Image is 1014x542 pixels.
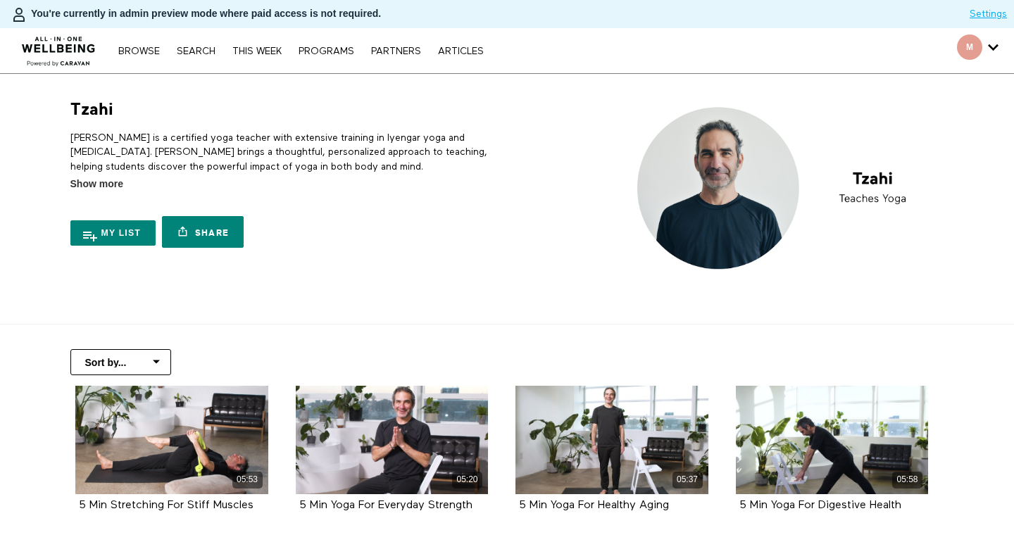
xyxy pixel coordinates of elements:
a: Share [162,216,244,248]
a: 5 Min Yoga For Digestive Health 05:58 [736,386,929,494]
a: 5 Min Yoga For Digestive Health [739,500,901,510]
img: Tzahi [625,99,944,278]
a: THIS WEEK [225,46,289,56]
img: CARAVAN [16,26,101,68]
a: PARTNERS [364,46,428,56]
a: PROGRAMS [292,46,361,56]
nav: Primary [111,44,490,58]
h1: Tzahi [70,99,113,120]
a: 5 Min Yoga For Healthy Aging [519,500,669,510]
a: Search [170,46,223,56]
a: Settings [970,7,1007,21]
a: Browse [111,46,167,56]
a: 5 Min Stretching For Stiff Muscles [79,500,254,510]
span: Show more [70,177,123,191]
strong: 5 Min Yoga For Healthy Aging [519,500,669,511]
strong: 5 Min Yoga For Digestive Health [739,500,901,511]
strong: 5 Min Stretching For Stiff Muscles [79,500,254,511]
a: 5 Min Yoga For Healthy Aging 05:37 [515,386,708,494]
a: 5 Min Stretching For Stiff Muscles 05:53 [75,386,268,494]
div: Secondary [946,28,1009,73]
div: 05:37 [672,472,703,488]
strong: 5 Min Yoga For Everyday Strength [299,500,472,511]
a: 5 Min Yoga For Everyday Strength [299,500,472,510]
a: ARTICLES [431,46,491,56]
img: person-bdfc0eaa9744423c596e6e1c01710c89950b1dff7c83b5d61d716cfd8139584f.svg [11,6,27,23]
div: 05:58 [892,472,922,488]
div: 05:53 [232,472,263,488]
div: 05:20 [452,472,482,488]
a: 5 Min Yoga For Everyday Strength 05:20 [296,386,489,494]
button: My list [70,220,156,246]
p: [PERSON_NAME] is a certified yoga teacher with extensive training in Iyengar yoga and [MEDICAL_DA... [70,131,502,174]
